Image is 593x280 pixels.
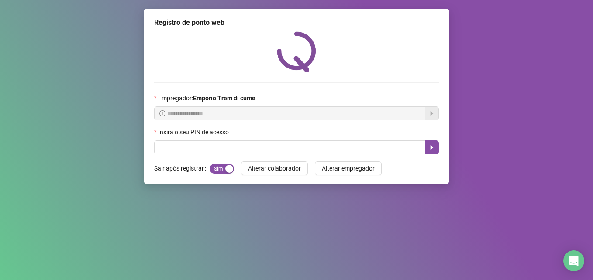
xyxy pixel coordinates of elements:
[563,250,584,271] div: Open Intercom Messenger
[193,95,255,102] strong: Empório Trem di cumê
[154,127,234,137] label: Insira o seu PIN de acesso
[154,17,439,28] div: Registro de ponto web
[277,31,316,72] img: QRPoint
[158,93,255,103] span: Empregador :
[322,164,375,173] span: Alterar empregador
[315,161,382,175] button: Alterar empregador
[428,144,435,151] span: caret-right
[241,161,308,175] button: Alterar colaborador
[248,164,301,173] span: Alterar colaborador
[154,161,210,175] label: Sair após registrar
[159,110,165,116] span: info-circle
